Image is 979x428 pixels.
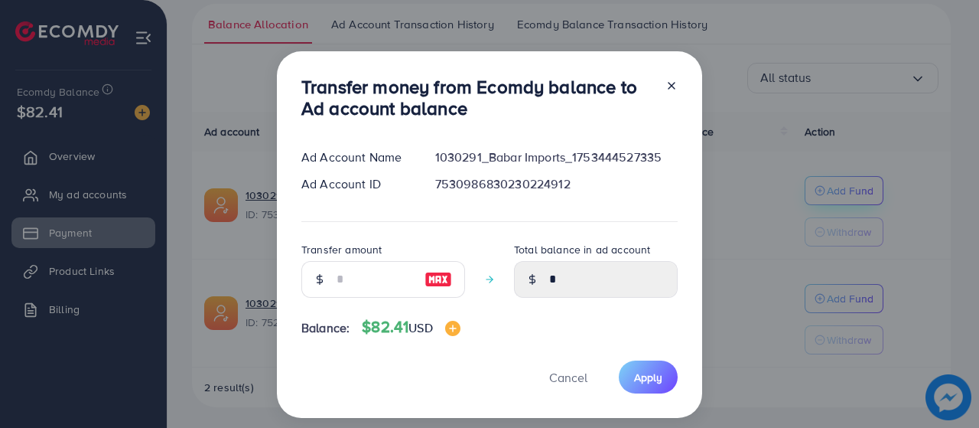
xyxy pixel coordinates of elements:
[408,319,432,336] span: USD
[530,361,607,394] button: Cancel
[301,319,350,337] span: Balance:
[423,175,690,193] div: 7530986830230224912
[445,321,460,336] img: image
[549,369,587,386] span: Cancel
[424,270,452,289] img: image
[289,175,423,193] div: Ad Account ID
[301,76,653,120] h3: Transfer money from Ecomdy balance to Ad account balance
[362,318,460,337] h4: $82.41
[619,361,678,394] button: Apply
[423,149,690,166] div: 1030291_Babar Imports_1753444527335
[514,242,650,257] label: Total balance in ad account
[301,242,382,257] label: Transfer amount
[289,149,423,166] div: Ad Account Name
[634,370,662,385] span: Apply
